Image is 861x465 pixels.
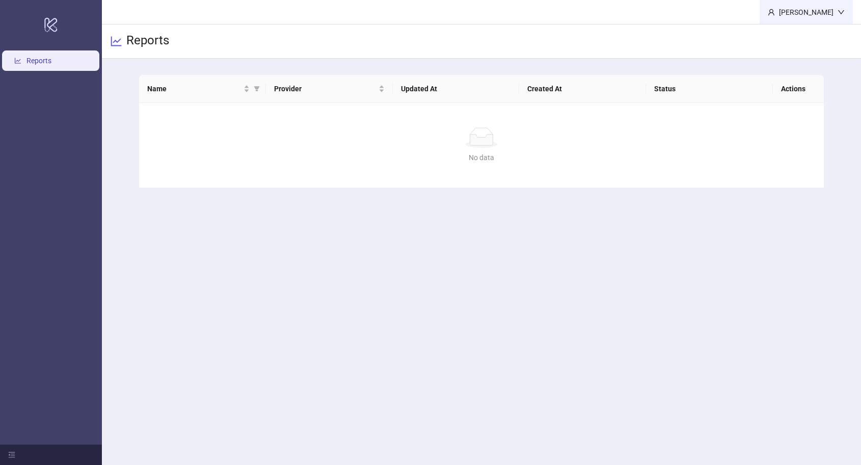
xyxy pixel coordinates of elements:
span: Provider [274,83,376,94]
span: down [838,9,845,16]
span: user [768,9,775,16]
th: Name [139,75,266,103]
div: [PERSON_NAME] [775,7,838,18]
th: Provider [266,75,393,103]
span: filter [252,81,262,96]
th: Status [646,75,773,103]
th: Created At [519,75,646,103]
span: line-chart [110,35,122,47]
span: Name [147,83,241,94]
div: No data [151,152,811,163]
span: filter [254,86,260,92]
th: Actions [773,75,824,103]
a: Reports [26,57,51,65]
th: Updated At [393,75,520,103]
h3: Reports [126,33,169,50]
span: menu-fold [8,451,15,458]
